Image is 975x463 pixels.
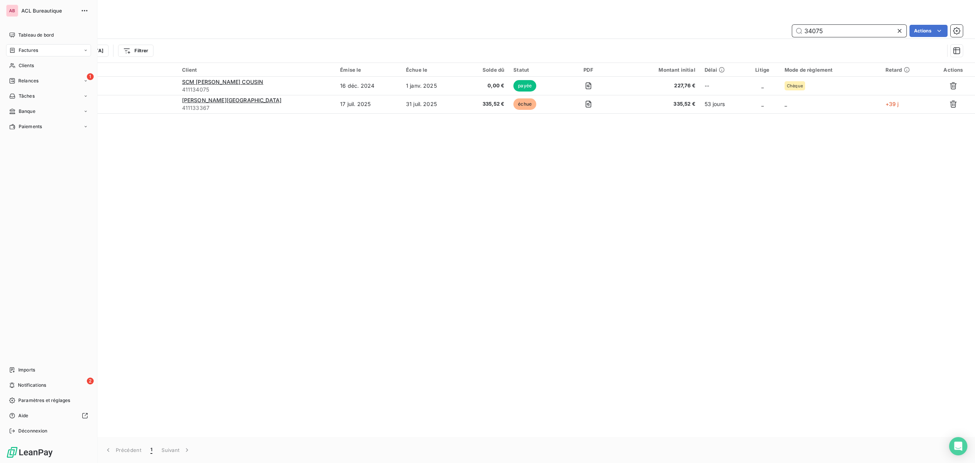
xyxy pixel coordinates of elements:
img: Logo LeanPay [6,446,53,458]
span: Clients [19,62,34,69]
span: Tâches [19,93,35,100]
div: Actions [936,67,970,73]
span: Déconnexion [18,428,48,434]
div: Client [182,67,331,73]
td: 1 janv. 2025 [401,77,462,95]
span: _ [761,101,764,107]
div: Montant initial [621,67,695,73]
span: +39 j [885,101,899,107]
div: Open Intercom Messenger [949,437,967,455]
div: PDF [565,67,612,73]
span: Chèque [787,84,803,88]
span: Notifications [18,382,46,389]
span: 227,76 € [621,82,695,90]
span: _ [785,101,787,107]
button: Filtrer [118,45,153,57]
div: Solde dû [467,67,504,73]
span: Tableau de bord [18,32,54,39]
span: Imports [18,367,35,373]
td: 53 jours [700,95,745,113]
span: SCM [PERSON_NAME] COUSIN [182,79,264,85]
span: Relances [18,77,38,84]
div: Émise le [340,67,397,73]
span: 0,00 € [467,82,504,90]
div: AB [6,5,18,17]
td: 31 juil. 2025 [401,95,462,113]
button: Suivant [157,442,195,458]
span: Banque [19,108,35,115]
button: Précédent [100,442,146,458]
span: Paramètres et réglages [18,397,70,404]
span: 411133367 [182,104,331,112]
span: Factures [19,47,38,54]
span: 335,52 € [467,100,504,108]
span: Aide [18,412,29,419]
span: [PERSON_NAME][GEOGRAPHIC_DATA] [182,97,282,103]
span: échue [513,98,536,110]
div: Délai [705,67,740,73]
span: ACL Bureautique [21,8,76,14]
input: Rechercher [792,25,906,37]
span: 1 [87,73,94,80]
a: Aide [6,410,91,422]
span: _ [761,82,764,89]
span: 1 [150,446,152,454]
button: 1 [146,442,157,458]
span: 335,52 € [621,100,695,108]
span: payée [513,80,536,92]
div: Litige [750,67,775,73]
div: Statut [513,67,556,73]
div: Mode de règlement [785,67,876,73]
div: Retard [885,67,927,73]
td: -- [700,77,745,95]
td: 16 déc. 2024 [336,77,401,95]
span: 2 [87,378,94,384]
div: Échue le [406,67,457,73]
span: Paiements [19,123,42,130]
td: 17 juil. 2025 [336,95,401,113]
button: Actions [909,25,948,37]
span: 411134075 [182,86,331,93]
